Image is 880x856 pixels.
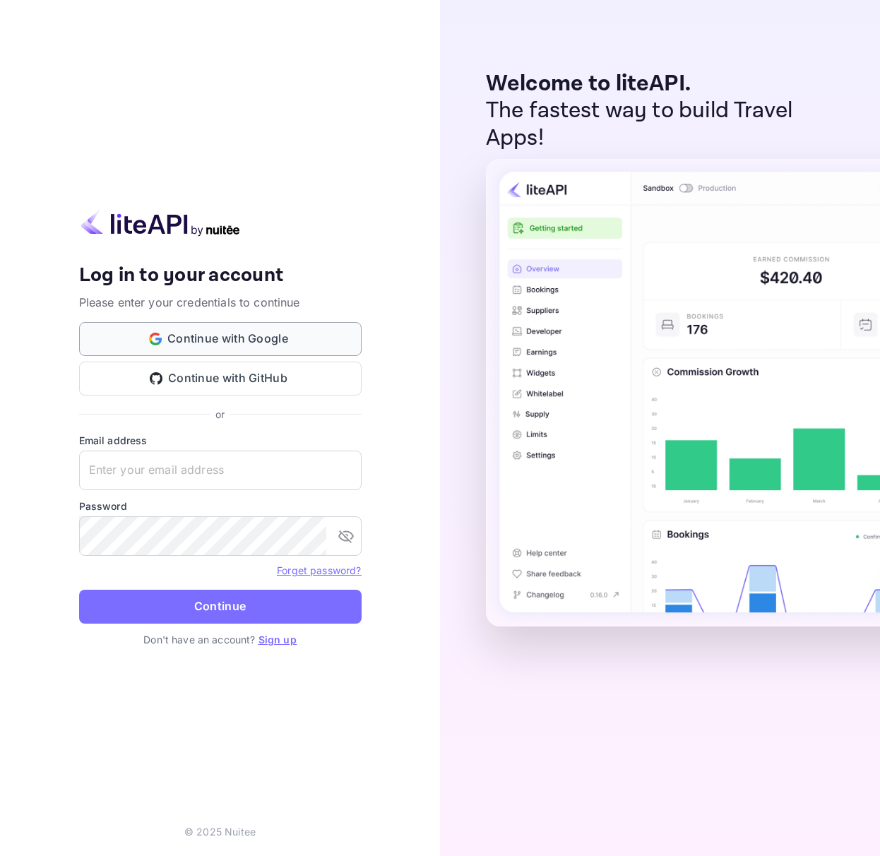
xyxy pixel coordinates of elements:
a: Sign up [258,634,297,646]
button: Continue with GitHub [79,362,362,396]
button: toggle password visibility [332,522,360,550]
button: Continue [79,590,362,624]
a: Forget password? [277,564,361,576]
p: or [215,407,225,422]
p: Welcome to liteAPI. [486,71,852,97]
img: liteapi [79,209,242,237]
p: Don't have an account? [79,632,362,647]
label: Password [79,499,362,513]
a: Forget password? [277,563,361,577]
p: Please enter your credentials to continue [79,294,362,311]
button: Continue with Google [79,322,362,356]
label: Email address [79,433,362,448]
p: The fastest way to build Travel Apps! [486,97,852,152]
input: Enter your email address [79,451,362,490]
p: © 2025 Nuitee [184,824,256,839]
h4: Log in to your account [79,263,362,288]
